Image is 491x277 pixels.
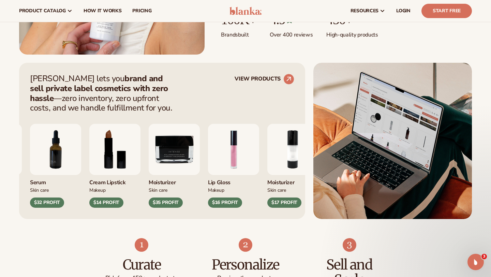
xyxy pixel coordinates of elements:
div: Makeup [89,186,140,193]
strong: brand and sell private label cosmetics with zero hassle [30,73,168,104]
div: Lip Gloss [208,175,259,186]
div: Skin Care [30,186,81,193]
div: Skin Care [149,186,200,193]
a: Start Free [421,4,472,18]
div: Moisturizer [267,175,318,186]
div: Skin Care [267,186,318,193]
p: Brands built [221,27,256,39]
span: How It Works [84,8,122,14]
span: 3 [481,254,487,259]
div: 2 / 9 [267,124,318,208]
iframe: Intercom live chat [467,254,484,270]
div: $32 PROFIT [30,198,64,208]
img: Shopify Image 9 [343,238,356,252]
img: Pink lip gloss. [208,124,259,175]
p: [PERSON_NAME] lets you —zero inventory, zero upfront costs, and we handle fulfillment for you. [30,74,177,113]
img: Shopify Image 5 [313,63,472,219]
div: $35 PROFIT [149,198,183,208]
p: High-quality products [326,27,378,39]
div: 7 / 9 [30,124,81,208]
div: $16 PROFIT [208,198,242,208]
div: 8 / 9 [89,124,140,208]
div: 1 / 9 [208,124,259,208]
img: Collagen and retinol serum. [30,124,81,175]
div: $17 PROFIT [267,198,301,208]
div: Cream Lipstick [89,175,140,186]
img: Luxury cream lipstick. [89,124,140,175]
img: Moisturizing lotion. [267,124,318,175]
div: $14 PROFIT [89,198,123,208]
p: Over 400 reviews [270,27,313,39]
span: LOGIN [396,8,411,14]
img: Shopify Image 8 [239,238,252,252]
a: VIEW PRODUCTS [235,74,294,85]
img: logo [229,7,262,15]
div: Moisturizer [149,175,200,186]
div: Makeup [208,186,259,193]
span: pricing [132,8,151,14]
img: Moisturizer. [149,124,200,175]
div: 9 / 9 [149,124,200,208]
img: Shopify Image 7 [135,238,148,252]
span: resources [351,8,378,14]
div: Serum [30,175,81,186]
h3: Curate [103,257,180,272]
h3: Personalize [207,257,284,272]
span: product catalog [19,8,66,14]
